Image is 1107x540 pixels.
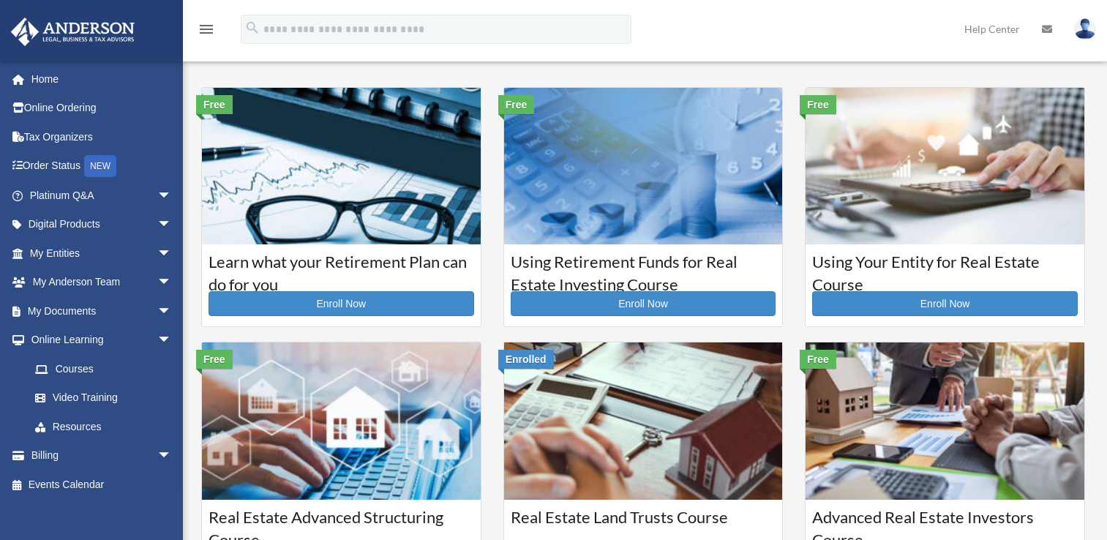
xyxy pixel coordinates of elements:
[10,296,194,326] a: My Documentsarrow_drop_down
[812,251,1078,288] h3: Using Your Entity for Real Estate Course
[20,412,194,441] a: Resources
[10,326,194,355] a: Online Learningarrow_drop_down
[10,122,194,151] a: Tax Organizers
[198,26,215,38] a: menu
[209,291,474,316] a: Enroll Now
[157,326,187,356] span: arrow_drop_down
[812,291,1078,316] a: Enroll Now
[157,268,187,298] span: arrow_drop_down
[157,441,187,471] span: arrow_drop_down
[10,64,194,94] a: Home
[198,20,215,38] i: menu
[10,181,194,210] a: Platinum Q&Aarrow_drop_down
[20,354,187,383] a: Courses
[20,383,194,413] a: Video Training
[10,210,194,239] a: Digital Productsarrow_drop_down
[10,151,194,181] a: Order StatusNEW
[10,470,194,499] a: Events Calendar
[800,350,836,369] div: Free
[498,95,535,114] div: Free
[800,95,836,114] div: Free
[10,441,194,470] a: Billingarrow_drop_down
[157,181,187,211] span: arrow_drop_down
[10,268,194,297] a: My Anderson Teamarrow_drop_down
[157,210,187,240] span: arrow_drop_down
[511,291,776,316] a: Enroll Now
[196,350,233,369] div: Free
[7,18,139,46] img: Anderson Advisors Platinum Portal
[10,239,194,268] a: My Entitiesarrow_drop_down
[10,94,194,123] a: Online Ordering
[84,155,116,177] div: NEW
[157,296,187,326] span: arrow_drop_down
[498,350,554,369] div: Enrolled
[244,20,260,36] i: search
[209,251,474,288] h3: Learn what your Retirement Plan can do for you
[157,239,187,269] span: arrow_drop_down
[511,251,776,288] h3: Using Retirement Funds for Real Estate Investing Course
[196,95,233,114] div: Free
[1074,18,1096,40] img: User Pic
